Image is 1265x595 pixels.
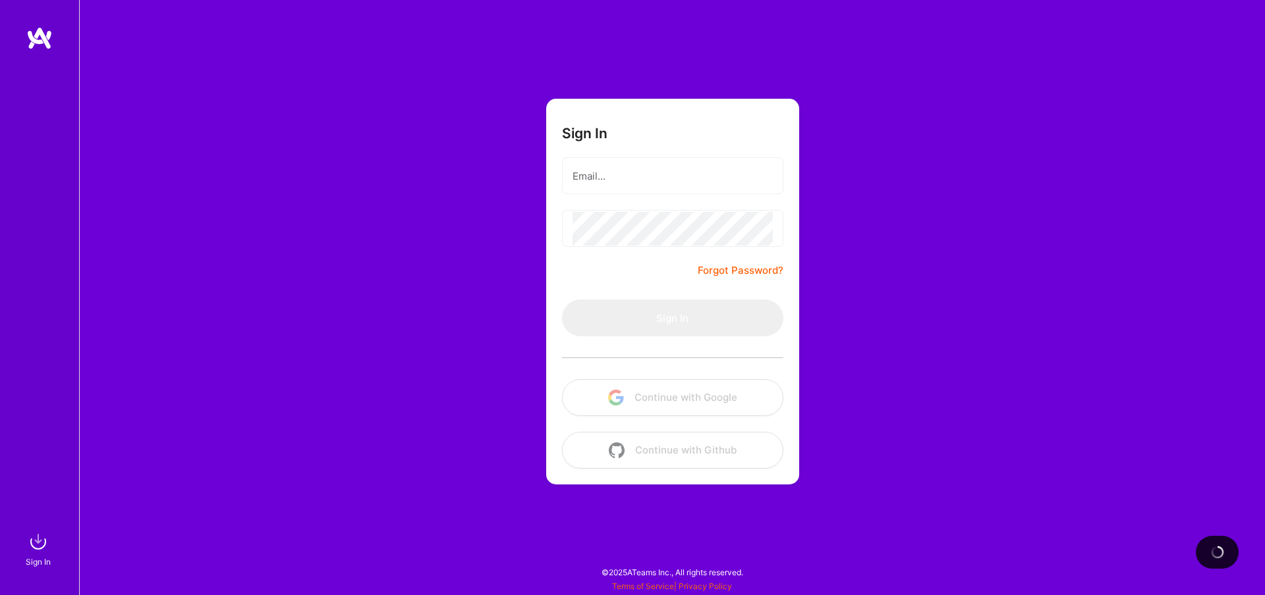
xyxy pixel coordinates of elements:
[26,555,51,569] div: Sign In
[679,581,732,591] a: Privacy Policy
[25,529,51,555] img: sign in
[573,159,773,193] input: Email...
[612,581,674,591] a: Terms of Service
[562,125,607,142] h3: Sign In
[562,432,783,469] button: Continue with Github
[609,442,625,458] img: icon
[562,299,783,336] button: Sign In
[28,529,51,569] a: sign inSign In
[79,556,1265,588] div: © 2025 ATeams Inc., All rights reserved.
[562,379,783,416] button: Continue with Google
[698,263,783,278] a: Forgot Password?
[1208,544,1225,561] img: loading
[26,26,53,50] img: logo
[612,581,732,591] span: |
[608,390,624,405] img: icon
